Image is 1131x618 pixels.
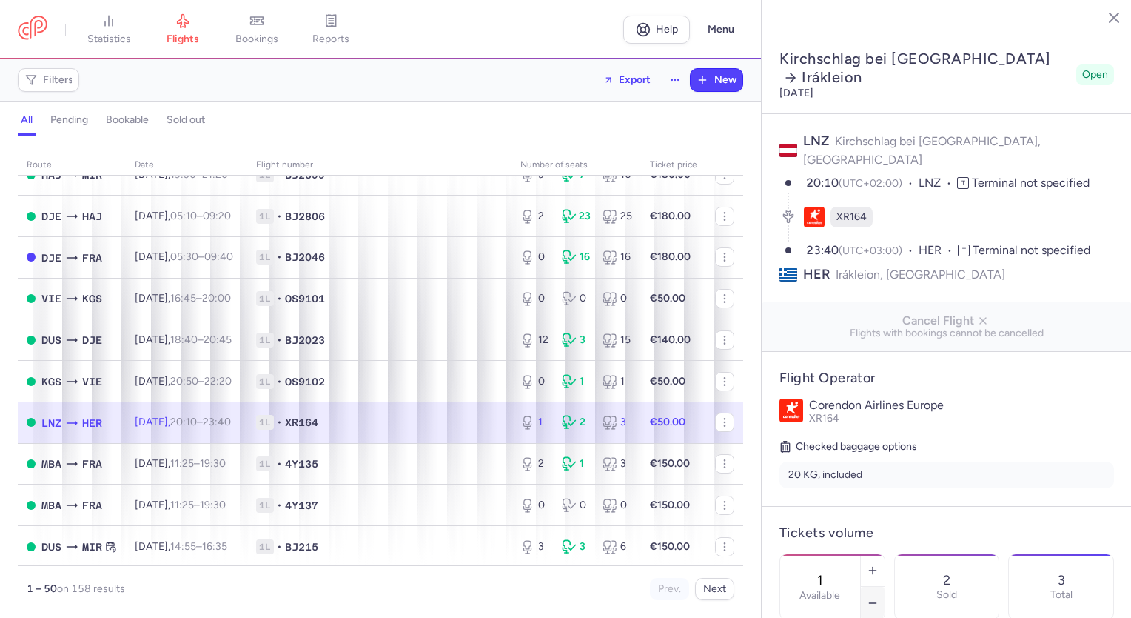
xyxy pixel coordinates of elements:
p: Corendon Airlines Europe [809,399,1114,412]
a: statistics [72,13,146,46]
time: 20:45 [204,333,232,346]
time: 20:10 [170,416,197,428]
button: Export [594,68,660,92]
div: 1 [520,415,550,430]
span: • [277,209,282,224]
div: 0 [562,498,591,513]
th: route [18,154,126,176]
span: DUS [41,539,61,555]
span: T [958,245,970,256]
span: KGS [82,290,102,307]
span: • [277,539,282,554]
span: [DATE], [135,210,231,222]
time: 05:10 [170,210,197,222]
span: FRA [82,456,102,472]
time: 09:40 [204,250,233,263]
span: – [170,292,231,305]
span: [DATE], [135,333,232,346]
time: 18:40 [170,333,198,346]
strong: 1 – 50 [27,582,57,595]
span: flights [167,33,199,46]
span: bookings [235,33,278,46]
span: New [714,74,736,86]
div: 16 [562,250,591,265]
figure: XR airline logo [804,207,825,227]
span: • [277,374,282,389]
a: flights [146,13,220,46]
label: Available [799,590,840,602]
div: 23 [562,209,591,224]
span: MBA [41,456,61,472]
img: Corendon Airlines Europe logo [779,399,803,422]
span: [DATE], [135,292,231,305]
span: VIE [41,290,61,307]
span: LNZ [41,415,61,431]
span: 4Y137 [285,498,318,513]
div: 2 [562,415,591,430]
span: BJ2806 [285,209,325,224]
div: 25 [603,209,632,224]
time: 19:30 [200,457,226,470]
time: 22:20 [204,375,232,388]
span: XR164 [809,412,839,425]
time: 20:10 [806,176,839,190]
span: Open [1082,67,1108,82]
span: OS9102 [285,374,325,389]
span: • [277,333,282,348]
span: BJ2046 [285,250,325,265]
span: [DATE], [135,457,226,470]
span: – [170,540,227,553]
span: [DATE], [135,250,233,263]
button: Next [695,578,734,600]
span: Help [656,24,678,35]
time: 16:45 [170,292,196,305]
span: – [170,333,232,346]
strong: €150.00 [650,457,690,470]
time: 11:25 [170,499,194,511]
span: • [277,250,282,265]
li: 20 KG, included [779,462,1114,488]
div: 0 [603,291,632,306]
span: – [170,210,231,222]
span: – [170,250,233,263]
span: – [170,457,226,470]
strong: €180.00 [650,250,691,263]
div: 0 [520,291,550,306]
span: 4Y135 [285,456,318,471]
button: Filters [19,69,78,91]
span: FRA [82,250,102,266]
span: 1L [256,291,274,306]
strong: €150.00 [650,540,690,553]
span: Flights with bookings cannot be cancelled [773,328,1120,339]
div: 2 [520,209,550,224]
a: bookings [220,13,294,46]
span: DUS [41,332,61,348]
span: MBA [41,497,61,514]
time: 14:55 [170,540,196,553]
span: Export [619,74,651,85]
span: • [277,415,282,430]
th: date [126,154,247,176]
time: 20:50 [170,375,198,388]
div: 3 [562,333,591,348]
span: [DATE], [135,416,231,428]
a: Help [623,16,690,44]
div: 0 [520,250,550,265]
time: [DATE] [779,87,813,99]
span: FRA [82,497,102,514]
div: 3 [603,456,632,471]
time: 16:35 [202,540,227,553]
span: 1L [256,209,274,224]
a: reports [294,13,368,46]
h4: pending [50,113,88,127]
span: HAJ [82,208,102,225]
h4: sold out [167,113,205,127]
div: 0 [562,291,591,306]
span: Filters [43,74,73,86]
strong: €50.00 [650,292,685,305]
span: 1L [256,333,274,348]
div: 3 [603,415,632,430]
span: 1L [256,250,274,265]
span: LNZ [919,175,957,192]
p: 2 [943,573,950,588]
